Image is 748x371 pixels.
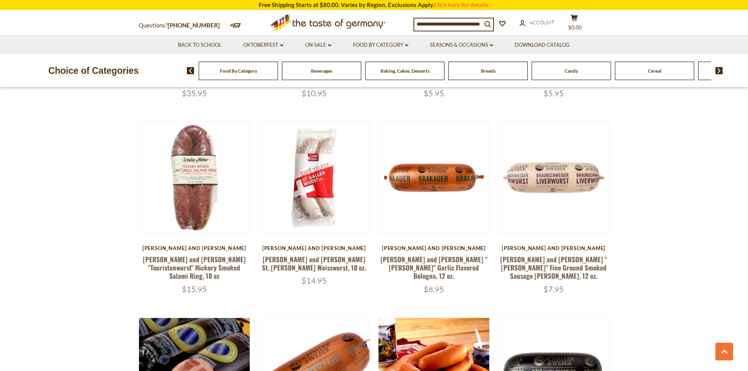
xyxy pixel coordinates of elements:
[143,254,246,281] a: [PERSON_NAME] and [PERSON_NAME] "Touristenwurst" Hickory Smoked Salami Ring, 10 oz
[243,41,283,49] a: Oktoberfest
[178,41,221,49] a: Back to School
[481,68,496,74] a: Breads
[498,245,610,251] div: [PERSON_NAME] and [PERSON_NAME]
[543,284,564,294] span: $7.95
[515,41,570,49] a: Download Catalog
[519,18,554,27] a: Account
[378,245,490,251] div: [PERSON_NAME] and [PERSON_NAME]
[220,68,257,74] a: Food By Category
[311,68,332,74] a: Beverages
[715,67,723,74] img: next arrow
[182,284,207,294] span: $15.95
[434,1,490,8] a: Click here for details.
[648,68,661,74] a: Cereal
[168,22,220,29] a: [PHONE_NUMBER]
[182,88,207,98] span: $35.95
[543,88,564,98] span: $5.95
[424,88,444,98] span: $5.95
[139,245,251,251] div: [PERSON_NAME] and [PERSON_NAME]
[262,254,366,272] a: [PERSON_NAME] and [PERSON_NAME] St. [PERSON_NAME] Weisswurst, 10 oz.
[563,14,586,34] button: $0.00
[529,19,554,26] span: Account
[259,122,370,233] img: Schaller and Weber St. Galler Weisswurst, 10 oz.
[430,41,493,49] a: Seasons & Occasions
[568,24,582,31] span: $0.00
[500,254,607,281] a: [PERSON_NAME] and [PERSON_NAME] "[PERSON_NAME]" Fine Ground Smoked Sausage [PERSON_NAME], 12 oz.
[258,245,370,251] div: [PERSON_NAME] and [PERSON_NAME]
[353,41,408,49] a: Food By Category
[424,284,444,294] span: $8.95
[379,122,490,233] img: Schaller and Weber "Krakauer" Garlic Flavored Bologna, 12 oz.
[187,67,194,74] img: previous arrow
[380,254,487,281] a: [PERSON_NAME] and [PERSON_NAME] "[PERSON_NAME]" Garlic Flavored Bologna, 12 oz.
[305,41,331,49] a: On Sale
[139,122,250,233] img: Schaller and Weber "Touristenwurst" Hickory Smoked Salami Ring, 10 oz
[302,276,327,285] span: $14.95
[302,88,327,98] span: $10.95
[380,68,430,74] a: Baking, Cakes, Desserts
[565,68,578,74] a: Candy
[139,20,226,31] p: Questions?
[498,122,609,233] img: Schaller and Weber "Braunschweiger" Fine Ground Smoked Sausage Pate, 12 oz.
